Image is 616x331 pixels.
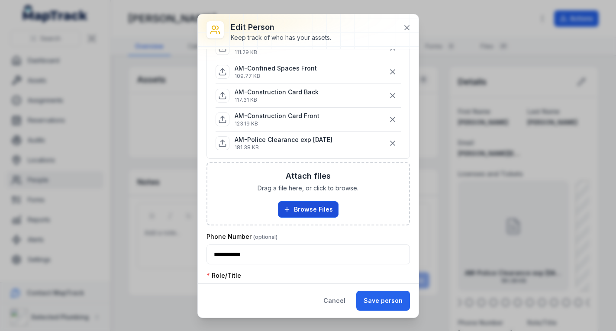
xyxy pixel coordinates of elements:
button: Save person [356,291,410,311]
p: 111.29 KB [235,49,318,56]
p: 117.31 KB [235,96,319,103]
p: AM-Construction Card Back [235,88,319,96]
button: Cancel [316,291,353,311]
div: Keep track of who has your assets. [231,33,331,42]
p: AM-Confined Spaces Front [235,64,317,73]
label: Role/Title [206,271,241,280]
p: AM-Police Clearance exp [DATE] [235,135,332,144]
span: Drag a file here, or click to browse. [258,184,358,193]
h3: Edit person [231,21,331,33]
h3: Attach files [286,170,331,182]
p: AM-Construction Card Front [235,112,319,120]
p: 109.77 KB [235,73,317,80]
p: 123.19 KB [235,120,319,127]
p: 181.38 KB [235,144,332,151]
button: Browse Files [278,201,339,218]
label: Phone Number [206,232,277,241]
